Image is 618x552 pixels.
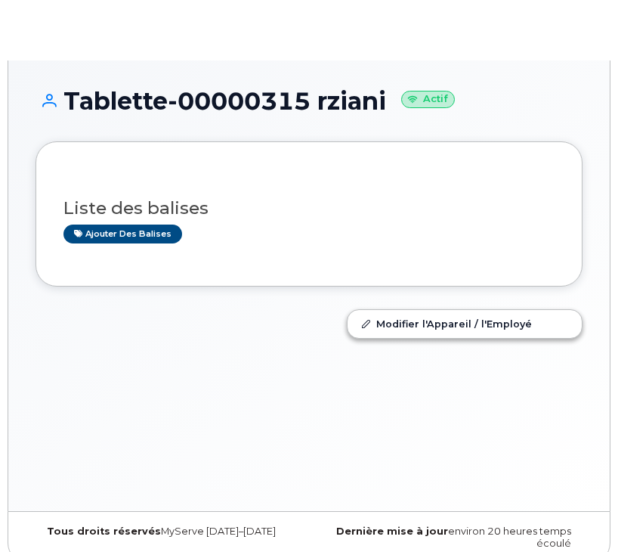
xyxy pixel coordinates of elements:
[63,225,182,243] a: Ajouter des balises
[36,526,309,538] div: MyServe [DATE]–[DATE]
[63,199,555,218] h3: Liste des balises
[348,310,582,337] a: Modifier l'Appareil / l'Employé
[401,91,455,108] small: Actif
[309,526,582,550] div: environ 20 heures temps écoulé
[336,526,448,537] strong: Dernière mise à jour
[47,526,161,537] strong: Tous droits réservés
[36,88,582,114] h1: Tablette-00000315 rziani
